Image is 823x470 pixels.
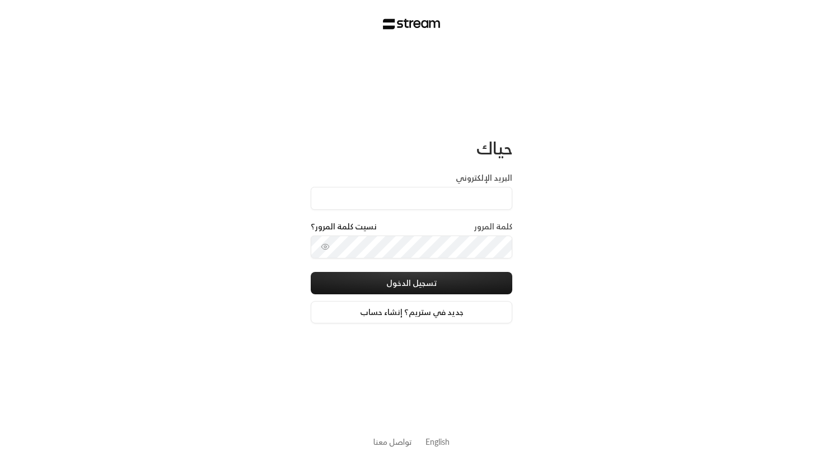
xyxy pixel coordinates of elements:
[383,18,441,30] img: Stream Logo
[311,272,512,294] button: تسجيل الدخول
[373,436,412,448] button: تواصل معنا
[311,221,377,232] a: نسيت كلمة المرور؟
[373,435,412,449] a: تواصل معنا
[311,301,512,323] a: جديد في ستريم؟ إنشاء حساب
[476,133,512,163] span: حياك
[316,238,334,256] button: toggle password visibility
[425,431,450,452] a: English
[456,172,512,184] label: البريد الإلكتروني
[474,221,512,232] label: كلمة المرور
